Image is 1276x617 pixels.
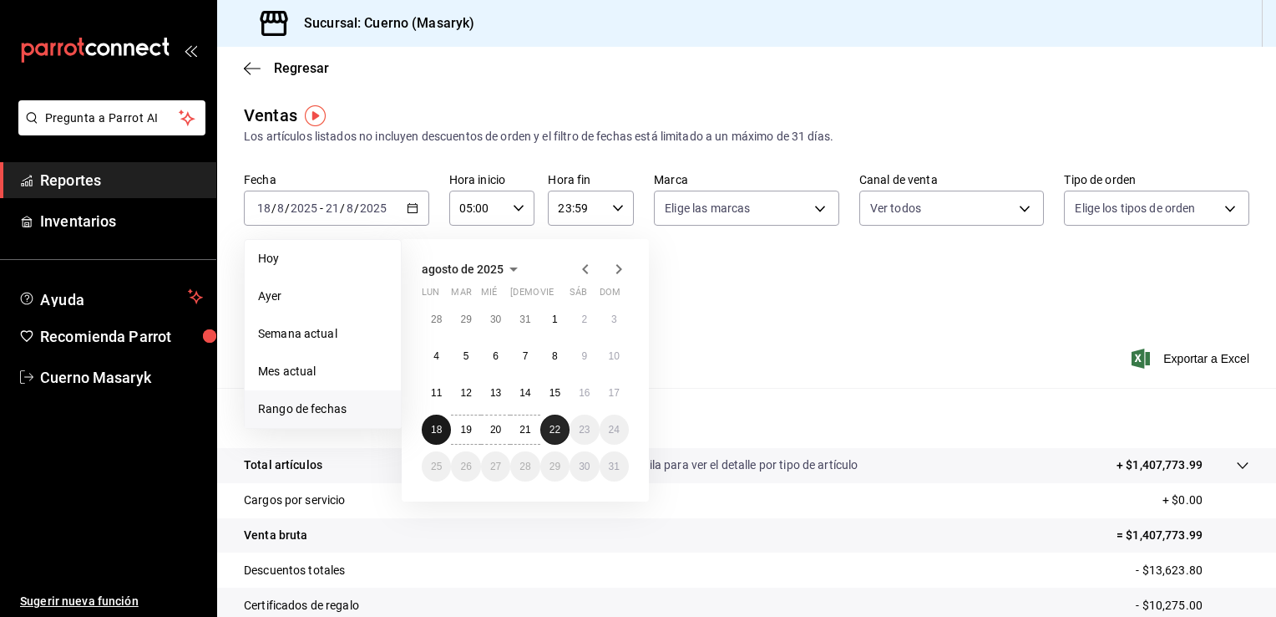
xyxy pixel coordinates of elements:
[422,263,504,276] span: agosto de 2025
[481,304,510,334] button: 30 de julio de 2025
[552,314,558,325] abbr: 1 de agosto de 2025
[654,174,839,186] label: Marca
[510,304,539,334] button: 31 de julio de 2025
[305,105,326,126] img: Tooltip marker
[45,110,180,127] span: Pregunta a Parrot AI
[20,593,203,610] span: Sugerir nueva función
[1116,456,1203,474] p: + $1,407,773.99
[600,341,629,371] button: 10 de agosto de 2025
[540,415,570,445] button: 22 de agosto de 2025
[422,451,451,482] button: 25 de agosto de 2025
[510,378,539,408] button: 14 de agosto de 2025
[451,451,480,482] button: 26 de agosto de 2025
[490,314,501,325] abbr: 30 de julio de 2025
[481,378,510,408] button: 13 de agosto de 2025
[549,387,560,399] abbr: 15 de agosto de 2025
[325,201,340,215] input: --
[451,341,480,371] button: 5 de agosto de 2025
[609,461,620,472] abbr: 31 de agosto de 2025
[431,424,442,436] abbr: 18 de agosto de 2025
[1136,562,1249,579] p: - $13,623.80
[285,201,290,215] span: /
[870,200,921,217] span: Ver todos
[600,304,629,334] button: 3 de agosto de 2025
[600,287,620,304] abbr: domingo
[490,461,501,472] abbr: 27 de agosto de 2025
[340,201,345,215] span: /
[40,366,203,389] span: Cuerno Masaryk
[552,350,558,362] abbr: 8 de agosto de 2025
[431,461,442,472] abbr: 25 de agosto de 2025
[519,461,530,472] abbr: 28 de agosto de 2025
[1075,200,1195,217] span: Elige los tipos de orden
[1136,597,1249,614] p: - $10,275.00
[609,424,620,436] abbr: 24 de agosto de 2025
[549,424,560,436] abbr: 22 de agosto de 2025
[291,13,474,33] h3: Sucursal: Cuerno (Masaryk)
[859,174,1045,186] label: Canal de venta
[481,341,510,371] button: 6 de agosto de 2025
[460,424,471,436] abbr: 19 de agosto de 2025
[431,314,442,325] abbr: 28 de julio de 2025
[258,288,387,305] span: Ayer
[451,287,471,304] abbr: martes
[258,325,387,343] span: Semana actual
[540,451,570,482] button: 29 de agosto de 2025
[665,200,750,217] span: Elige las marcas
[540,378,570,408] button: 15 de agosto de 2025
[609,387,620,399] abbr: 17 de agosto de 2025
[244,492,346,509] p: Cargos por servicio
[570,378,599,408] button: 16 de agosto de 2025
[570,304,599,334] button: 2 de agosto de 2025
[422,304,451,334] button: 28 de julio de 2025
[579,387,590,399] abbr: 16 de agosto de 2025
[581,456,858,474] p: Da clic en la fila para ver el detalle por tipo de artículo
[320,201,323,215] span: -
[40,210,203,232] span: Inventarios
[359,201,387,215] input: ----
[481,287,497,304] abbr: miércoles
[244,60,329,76] button: Regresar
[1116,527,1249,544] p: = $1,407,773.99
[184,43,197,57] button: open_drawer_menu
[433,350,439,362] abbr: 4 de agosto de 2025
[481,451,510,482] button: 27 de agosto de 2025
[579,424,590,436] abbr: 23 de agosto de 2025
[12,121,205,139] a: Pregunta a Parrot AI
[581,314,587,325] abbr: 2 de agosto de 2025
[611,314,617,325] abbr: 3 de agosto de 2025
[244,174,429,186] label: Fecha
[276,201,285,215] input: --
[18,100,205,135] button: Pregunta a Parrot AI
[40,287,181,307] span: Ayuda
[548,174,634,186] label: Hora fin
[600,451,629,482] button: 31 de agosto de 2025
[244,597,359,614] p: Certificados de regalo
[493,350,499,362] abbr: 6 de agosto de 2025
[570,341,599,371] button: 9 de agosto de 2025
[581,350,587,362] abbr: 9 de agosto de 2025
[244,527,307,544] p: Venta bruta
[519,387,530,399] abbr: 14 de agosto de 2025
[460,461,471,472] abbr: 26 de agosto de 2025
[460,387,471,399] abbr: 12 de agosto de 2025
[600,415,629,445] button: 24 de agosto de 2025
[460,314,471,325] abbr: 29 de julio de 2025
[1135,349,1249,369] button: Exportar a Excel
[244,408,1249,428] p: Resumen
[523,350,529,362] abbr: 7 de agosto de 2025
[244,103,297,128] div: Ventas
[510,287,609,304] abbr: jueves
[600,378,629,408] button: 17 de agosto de 2025
[40,169,203,191] span: Reportes
[519,314,530,325] abbr: 31 de julio de 2025
[422,287,439,304] abbr: lunes
[244,456,322,474] p: Total artículos
[510,451,539,482] button: 28 de agosto de 2025
[258,400,387,418] span: Rango de fechas
[346,201,354,215] input: --
[579,461,590,472] abbr: 30 de agosto de 2025
[354,201,359,215] span: /
[1064,174,1249,186] label: Tipo de orden
[422,259,524,279] button: agosto de 2025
